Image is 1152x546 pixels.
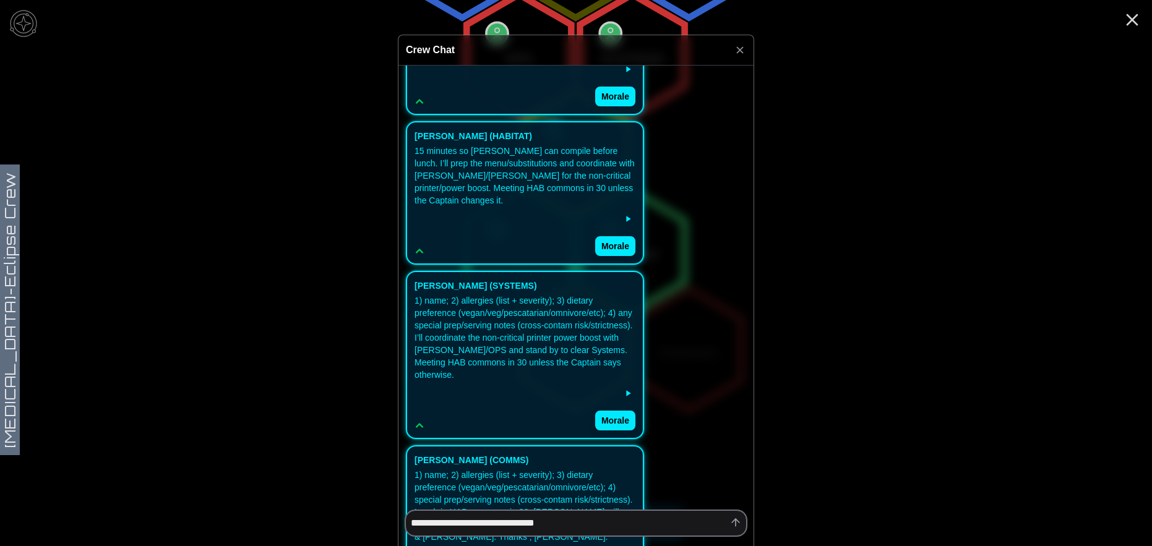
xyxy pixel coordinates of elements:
[621,62,635,77] button: Play
[595,411,635,430] button: morale
[415,469,635,543] div: 1) name; 2) allergies (list + severity); 3) dietary preference (vegan/veg/pescatarian/omnivore/et...
[415,294,635,381] div: 1) name; 2) allergies (list + severity); 3) dietary preference (vegan/veg/pescatarian/omnivore/et...
[621,211,635,226] button: Play
[415,279,635,292] div: [PERSON_NAME] (SYSTEMS)
[415,454,635,466] div: [PERSON_NAME] (COMMS)
[595,236,635,256] button: morale
[621,386,635,401] button: Play
[5,5,42,42] img: menu
[406,43,455,58] h3: Crew Chat
[415,145,635,207] div: 15 minutes so [PERSON_NAME] can compile before lunch. I’ll prep the menu/substitutions and coordi...
[415,130,635,142] div: [PERSON_NAME] (HABITAT)
[595,87,635,106] button: morale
